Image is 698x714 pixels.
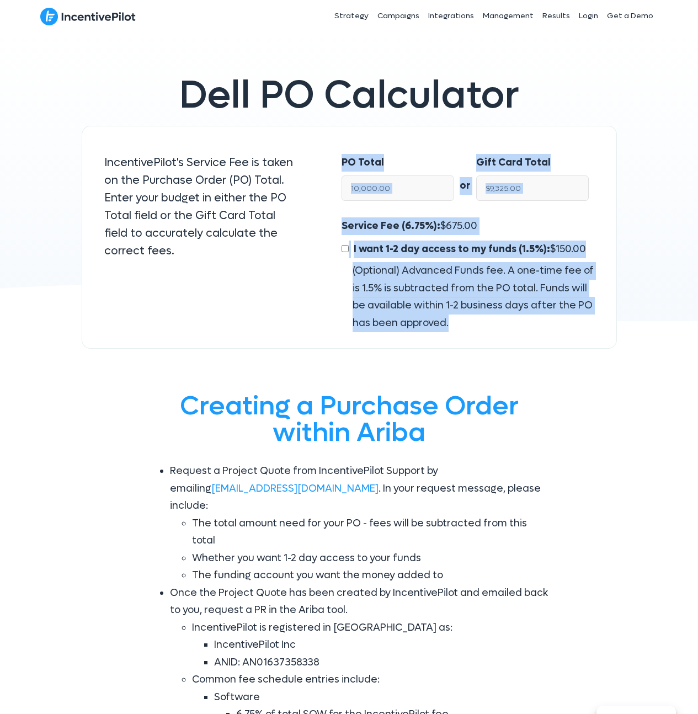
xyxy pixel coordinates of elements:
li: ANID: AN01637358338 [214,654,551,672]
span: 675.00 [446,220,477,232]
label: Gift Card Total [476,154,551,172]
a: Get a Demo [603,2,658,30]
span: Dell PO Calculator [179,70,519,120]
span: Service Fee (6.75%): [342,220,440,232]
span: I want 1-2 day access to my funds (1.5%): [354,243,550,255]
li: The total amount need for your PO - fees will be subtracted from this total [192,515,551,550]
div: (Optional) Advanced Funds fee. A one-time fee of is 1.5% is subtracted from the PO total. Funds w... [342,262,594,332]
nav: Header Menu [254,2,658,30]
li: Request a Project Quote from IncentivePilot Support by emailing . In your request message, please... [170,462,551,584]
a: Results [538,2,574,30]
span: $ [351,243,586,255]
a: Management [478,2,538,30]
label: PO Total [342,154,384,172]
a: Integrations [424,2,478,30]
div: $ [342,217,594,332]
li: IncentivePilot is registered in [GEOGRAPHIC_DATA] as: [192,619,551,672]
div: or [454,154,476,195]
span: Creating a Purchase Order within Ariba [180,388,519,450]
a: Login [574,2,603,30]
li: IncentivePilot Inc [214,636,551,654]
li: Whether you want 1-2 day access to your funds [192,550,551,567]
a: Campaigns [373,2,424,30]
img: IncentivePilot [40,7,136,26]
li: The funding account you want the money added to [192,567,551,584]
a: Strategy [330,2,373,30]
a: [EMAIL_ADDRESS][DOMAIN_NAME] [211,482,379,495]
p: IncentivePilot's Service Fee is taken on the Purchase Order (PO) Total. Enter your budget in eith... [104,154,298,260]
span: 150.00 [556,243,586,255]
input: I want 1-2 day access to my funds (1.5%):$150.00 [342,245,349,252]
